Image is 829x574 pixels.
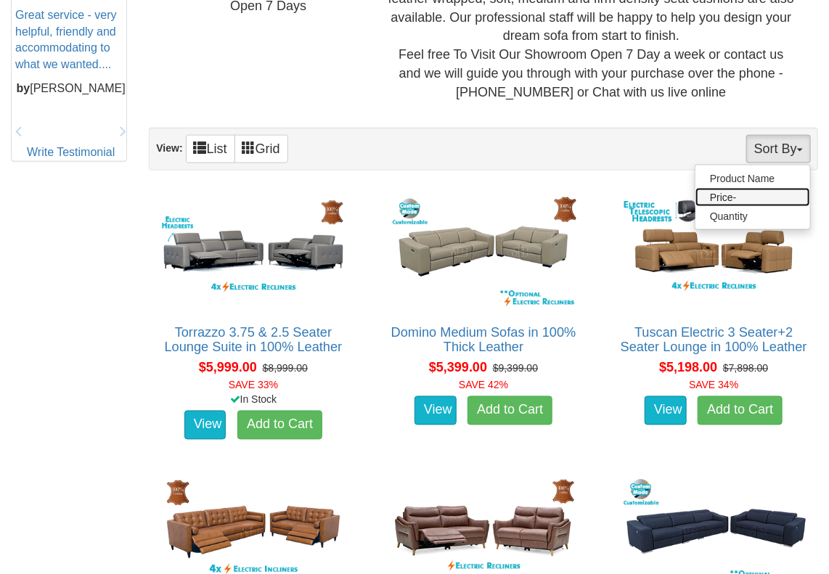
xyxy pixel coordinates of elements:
a: Quantity [695,207,810,226]
a: Price- [695,188,810,207]
img: Torrazzo 3.75 & 2.5 Seater Lounge Suite in 100% Leather [157,193,349,311]
a: Add to Cart [467,396,552,425]
font: SAVE 34% [689,380,738,391]
a: View [645,396,687,425]
del: $8,999.00 [263,363,308,374]
del: $9,399.00 [493,363,538,374]
a: Tuscan Electric 3 Seater+2 Seater Lounge in 100% Leather [621,326,807,355]
a: Add to Cart [237,411,322,440]
img: Domino Medium Sofas in 100% Thick Leather [388,193,580,311]
span: $5,198.00 [659,361,717,375]
a: View [184,411,226,440]
button: Sort By [746,135,811,163]
a: Domino Medium Sofas in 100% Thick Leather [391,326,576,355]
a: List [186,135,235,163]
a: Product Name [695,169,810,188]
span: $5,999.00 [199,361,257,375]
a: Add to Cart [698,396,783,425]
img: Tuscan Electric 3 Seater+2 Seater Lounge in 100% Leather [618,193,810,311]
span: $5,399.00 [429,361,487,375]
font: SAVE 33% [229,380,278,391]
a: Grid [234,135,288,163]
del: $7,898.00 [723,363,768,374]
a: View [414,396,457,425]
b: by [17,82,30,94]
a: Torrazzo 3.75 & 2.5 Seater Lounge Suite in 100% Leather [165,326,343,355]
p: [PERSON_NAME] [15,81,126,97]
strong: View: [156,142,182,154]
div: In Stock [146,393,360,407]
font: SAVE 42% [459,380,508,391]
a: Write Testimonial [27,146,115,158]
a: Great service - very helpful, friendly and accommodating to what we wanted.... [15,9,117,71]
